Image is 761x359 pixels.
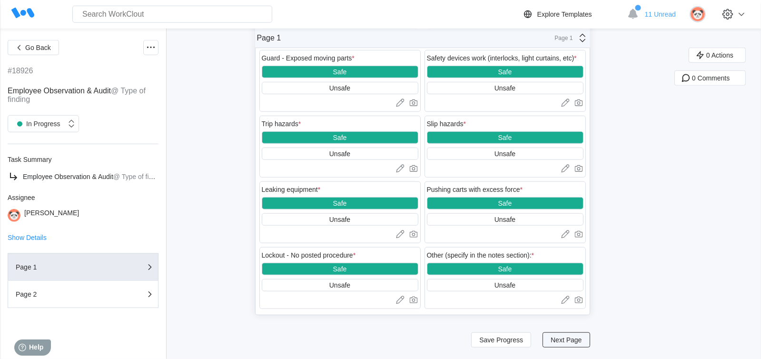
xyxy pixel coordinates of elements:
[498,134,512,141] div: Safe
[23,173,113,180] span: Employee Observation & Audit
[498,68,512,76] div: Safe
[471,332,531,348] button: Save Progress
[543,332,590,348] button: Next Page
[674,70,746,86] button: 0 Comments
[329,84,350,92] div: Unsafe
[113,173,165,180] mark: @ Type of finding
[692,75,730,81] span: 0 Comments
[537,10,592,18] div: Explore Templates
[329,281,350,289] div: Unsafe
[333,134,347,141] div: Safe
[8,253,158,281] button: Page 1
[689,48,746,63] button: 0 Actions
[479,337,523,343] span: Save Progress
[549,35,573,41] div: Page 1
[72,6,272,23] input: Search WorkClout
[706,52,733,59] span: 0 Actions
[262,120,301,128] div: Trip hazards
[16,291,111,298] div: Page 2
[8,67,33,75] div: #18926
[427,186,523,193] div: Pushing carts with excess force
[257,34,281,42] div: Page 1
[8,40,59,55] button: Go Back
[427,251,534,259] div: Other (specify in the notes section):
[8,234,47,241] button: Show Details
[8,209,20,222] img: panda.png
[551,337,582,343] span: Next Page
[8,156,158,163] div: Task Summary
[13,117,60,130] div: In Progress
[262,186,321,193] div: Leaking equipment
[262,251,356,259] div: Lockout - No posted procedure
[333,199,347,207] div: Safe
[8,194,158,201] div: Assignee
[25,44,51,51] span: Go Back
[329,216,350,223] div: Unsafe
[498,199,512,207] div: Safe
[494,281,515,289] div: Unsafe
[24,209,79,222] div: [PERSON_NAME]
[494,150,515,158] div: Unsafe
[427,54,577,62] div: Safety devices work (interlocks, light curtains, etc)
[8,171,158,182] a: Employee Observation & Audit@ Type of finding
[329,150,350,158] div: Unsafe
[333,68,347,76] div: Safe
[333,265,347,273] div: Safe
[8,87,146,103] mark: @ Type of finding
[494,216,515,223] div: Unsafe
[494,84,515,92] div: Unsafe
[8,281,158,308] button: Page 2
[427,120,466,128] div: Slip hazards
[522,9,623,20] a: Explore Templates
[645,10,676,18] span: 11 Unread
[262,54,355,62] div: Guard - Exposed moving parts
[498,265,512,273] div: Safe
[690,6,706,22] img: panda.png
[8,87,111,95] span: Employee Observation & Audit
[16,264,111,270] div: Page 1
